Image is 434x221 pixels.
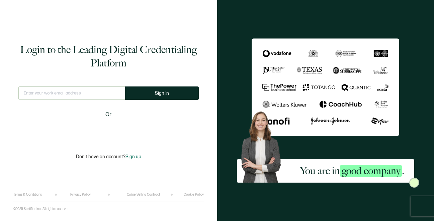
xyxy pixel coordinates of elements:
h1: Login to the Leading Digital Credentialing Platform [18,43,199,70]
button: Sign In [125,86,199,100]
img: Sertifier Login - You are in <span class="strong-h">good company</span>. Hero [237,108,290,182]
h2: You are in . [300,164,404,178]
img: Sertifier Login - You are in <span class="strong-h">good company</span>. [252,38,399,136]
p: ©2025 Sertifier Inc.. All rights reserved. [13,207,70,211]
span: Sign In [155,91,169,96]
span: good company [340,165,402,177]
input: Enter your work email address [18,86,125,100]
span: Or [105,110,111,119]
a: Terms & Conditions [13,193,42,197]
iframe: Sign in with Google Button [67,123,150,138]
a: Online Selling Contract [127,193,160,197]
span: Sign up [125,154,141,160]
a: Privacy Policy [70,193,91,197]
p: Don't have an account? [76,154,141,160]
a: Cookie Policy [184,193,204,197]
img: Sertifier Login [409,178,419,188]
